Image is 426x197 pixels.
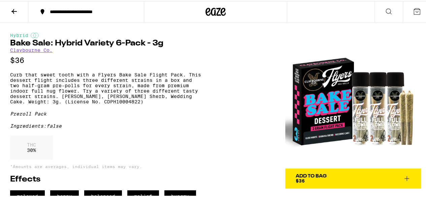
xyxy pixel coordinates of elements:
p: *Amounts are averages, individual items may vary. [10,163,204,168]
h1: Bake Sale: Hybrid Variety 6-Pack - 3g [10,38,204,46]
button: Add To Bag$36 [285,167,421,188]
div: Add To Bag [295,173,326,177]
div: Ingredients: false [10,122,204,128]
p: Curb that sweet tooth with a Flyers Bake Sale Flight Pack. This dessert flight includes three dif... [10,71,204,103]
img: Claybourne Co. - Bake Sale: Hybrid Variety 6-Pack - 3g [285,32,421,167]
div: 30 % [10,134,53,159]
h2: Effects [10,174,204,183]
span: Hi. Need any help? [4,5,48,10]
div: Hybrid [10,32,204,37]
p: $36 [10,55,204,64]
img: hybridColor.svg [31,32,39,37]
a: Claybourne Co. [10,46,53,52]
div: Preroll Pack [10,110,204,116]
p: THC [27,141,36,146]
span: $36 [295,177,304,183]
